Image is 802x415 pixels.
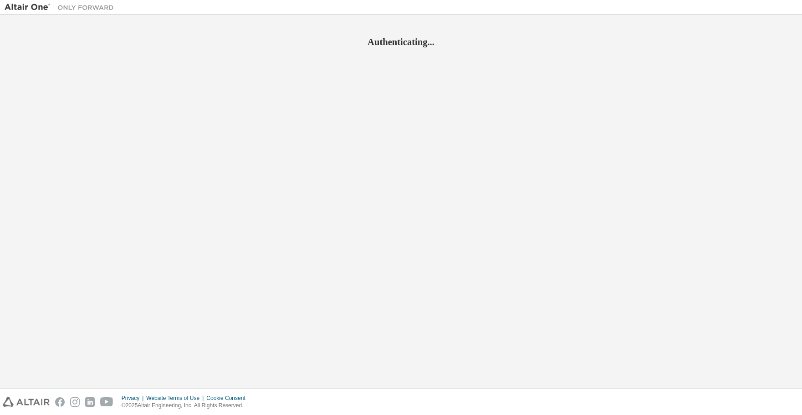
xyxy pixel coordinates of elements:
[146,395,206,402] div: Website Terms of Use
[122,402,251,410] p: © 2025 Altair Engineering, Inc. All Rights Reserved.
[100,397,113,407] img: youtube.svg
[122,395,146,402] div: Privacy
[3,397,50,407] img: altair_logo.svg
[85,397,95,407] img: linkedin.svg
[5,36,797,48] h2: Authenticating...
[206,395,250,402] div: Cookie Consent
[70,397,80,407] img: instagram.svg
[5,3,118,12] img: Altair One
[55,397,65,407] img: facebook.svg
